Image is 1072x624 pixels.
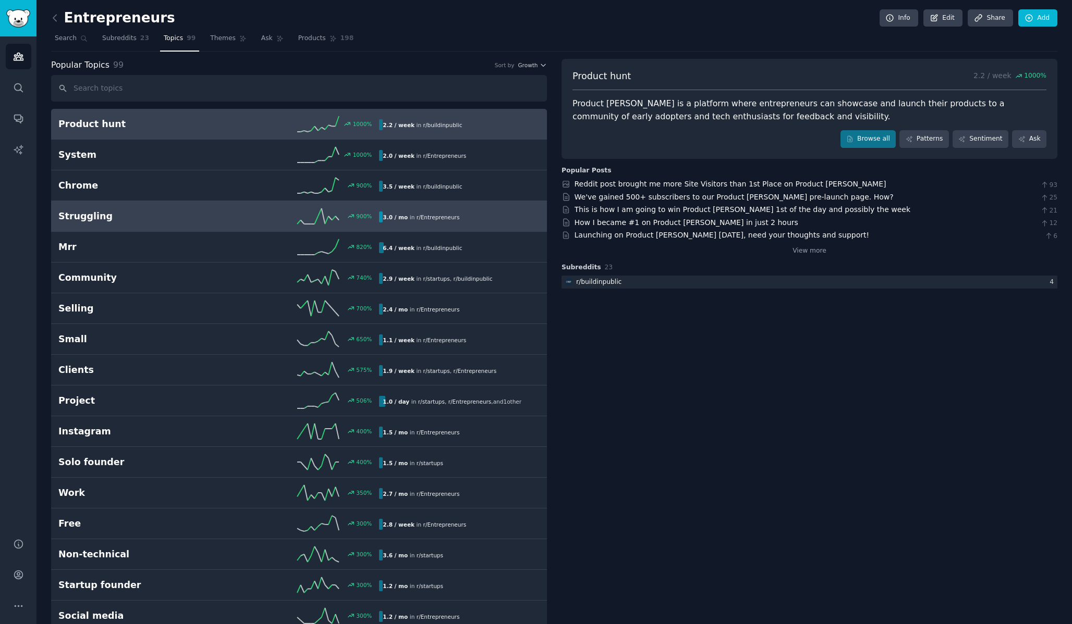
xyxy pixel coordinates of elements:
[58,241,219,254] h2: Mrr
[968,9,1013,27] a: Share
[356,243,372,251] div: 820 %
[575,218,798,227] a: How I became #1 on Product [PERSON_NAME] in just 2 hours
[113,60,124,70] span: 99
[1040,181,1057,190] span: 93
[575,231,870,239] a: Launching on Product [PERSON_NAME] [DATE], need your thoughts and support!
[356,428,372,435] div: 400 %
[417,491,460,497] span: r/ Entrepreneurs
[356,182,372,189] div: 900 %
[491,398,493,405] span: ,
[562,276,1057,289] a: buildinpublicr/buildinpublic4
[51,385,547,416] a: Project506%1.0 / dayin r/startups,r/Entrepreneurs,and1other
[383,153,415,159] b: 2.0 / week
[454,276,493,282] span: r/ buildinpublic
[423,245,462,251] span: r/ buildinpublic
[562,166,612,176] div: Popular Posts
[450,368,452,374] span: ,
[58,609,219,622] h2: Social media
[58,456,219,469] h2: Solo founder
[353,151,372,158] div: 1000 %
[1040,219,1057,228] span: 12
[379,304,463,315] div: in
[383,552,408,558] b: 3.6 / mo
[383,214,408,220] b: 3.0 / mo
[383,460,408,466] b: 1.5 / mo
[445,398,446,405] span: ,
[356,489,372,496] div: 350 %
[58,302,219,315] h2: Selling
[383,122,415,128] b: 2.2 / week
[383,276,415,282] b: 2.9 / week
[206,30,250,52] a: Themes
[160,30,199,52] a: Topics99
[379,242,466,253] div: in
[379,211,463,222] div: in
[51,109,547,140] a: Product hunt1000%2.2 / weekin r/buildinpublic
[1050,278,1057,287] div: 4
[572,97,1046,123] div: Product [PERSON_NAME] is a platform where entrepreneurs can showcase and launch their products to...
[417,460,443,466] span: r/ startups
[51,324,547,355] a: Small650%1.1 / weekin r/Entrepreneurs
[454,368,497,374] span: r/ Entrepreneurs
[58,148,219,161] h2: System
[58,548,219,561] h2: Non-technical
[356,581,372,589] div: 300 %
[605,264,613,271] span: 23
[379,611,463,622] div: in
[58,118,219,131] h2: Product hunt
[383,306,408,313] b: 2.4 / mo
[379,119,466,130] div: in
[51,59,109,72] span: Popular Topics
[58,271,219,284] h2: Community
[51,355,547,385] a: Clients575%1.9 / weekin r/startups,r/Entrepreneurs
[140,34,149,43] span: 23
[164,34,183,43] span: Topics
[379,150,470,161] div: in
[562,263,601,272] span: Subreddits
[423,368,450,374] span: r/ startups
[383,429,408,435] b: 1.5 / mo
[495,61,515,69] div: Sort by
[340,34,354,43] span: 198
[383,491,408,497] b: 2.7 / mo
[840,130,896,148] a: Browse all
[58,210,219,223] h2: Struggling
[51,75,547,102] input: Search topics
[572,70,631,83] span: Product hunt
[575,193,894,201] a: We've gained 500+ subscribers to our Product [PERSON_NAME] pre-launch page. How?
[379,550,447,560] div: in
[353,120,372,128] div: 1000 %
[379,396,525,407] div: in
[187,34,196,43] span: 99
[923,9,963,27] a: Edit
[356,366,372,373] div: 575 %
[295,30,357,52] a: Products198
[423,122,462,128] span: r/ buildinpublic
[51,508,547,539] a: Free300%2.8 / weekin r/Entrepreneurs
[356,305,372,312] div: 700 %
[417,552,443,558] span: r/ startups
[1024,71,1046,81] span: 1000 %
[899,130,948,148] a: Patterns
[417,306,460,313] span: r/ Entrepreneurs
[102,34,137,43] span: Subreddits
[423,276,450,282] span: r/ startups
[58,486,219,500] h2: Work
[450,276,452,282] span: ,
[58,364,219,377] h2: Clients
[383,183,415,190] b: 3.5 / week
[58,517,219,530] h2: Free
[58,579,219,592] h2: Startup founder
[1040,206,1057,216] span: 21
[383,614,408,620] b: 1.2 / mo
[423,183,462,190] span: r/ buildinpublic
[51,293,547,324] a: Selling700%2.4 / moin r/Entrepreneurs
[356,458,372,466] div: 400 %
[51,30,91,52] a: Search
[356,213,372,220] div: 900 %
[417,214,460,220] span: r/ Entrepreneurs
[423,153,467,159] span: r/ Entrepreneurs
[58,425,219,438] h2: Instagram
[576,278,622,287] div: r/ buildinpublic
[417,614,460,620] span: r/ Entrepreneurs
